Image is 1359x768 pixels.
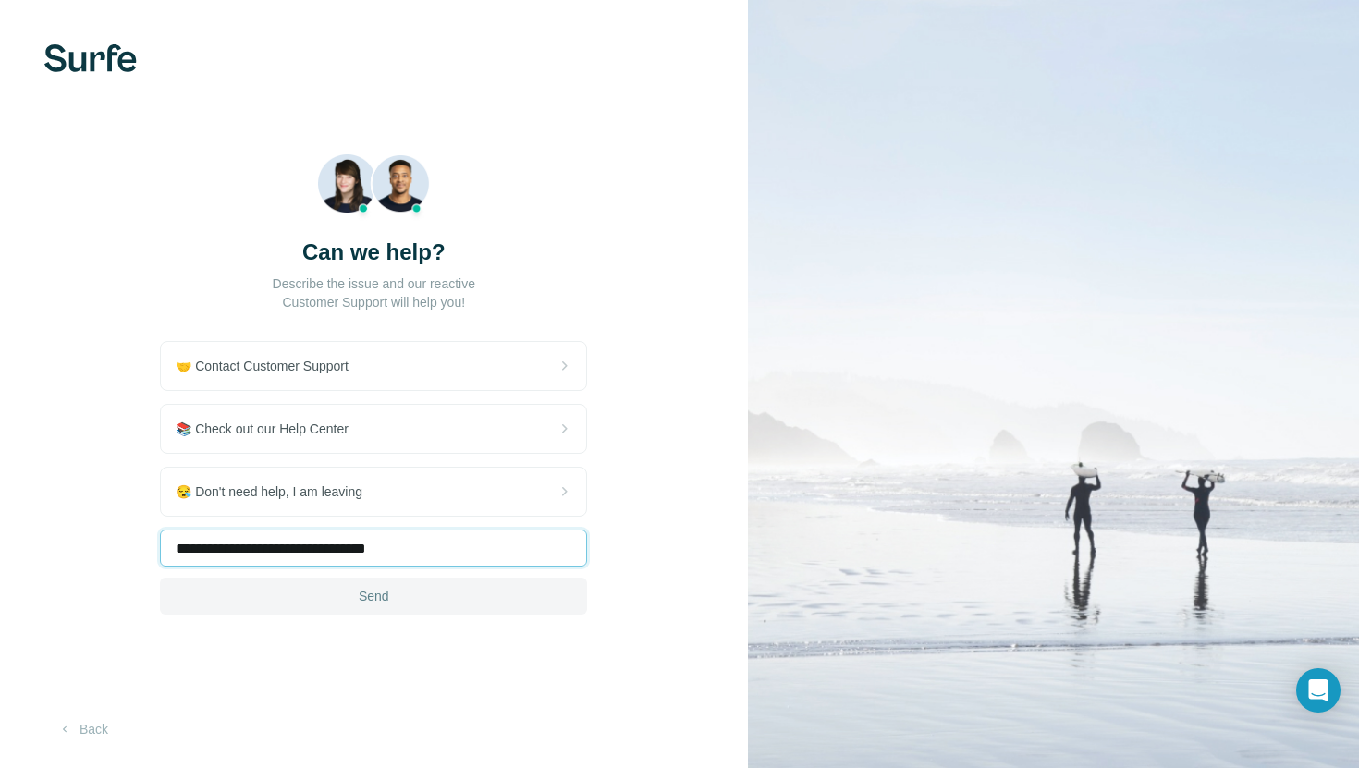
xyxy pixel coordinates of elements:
[44,44,137,72] img: Surfe's logo
[44,713,121,746] button: Back
[1296,668,1341,713] div: Open Intercom Messenger
[273,274,475,293] p: Describe the issue and our reactive
[359,587,389,605] span: Send
[176,357,363,375] span: 🤝 Contact Customer Support
[176,420,363,438] span: 📚 Check out our Help Center
[282,293,465,311] p: Customer Support will help you!
[160,578,587,615] button: Send
[176,482,377,501] span: 😪 Don't need help, I am leaving
[302,238,446,267] h3: Can we help?
[317,153,431,223] img: Beach Photo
